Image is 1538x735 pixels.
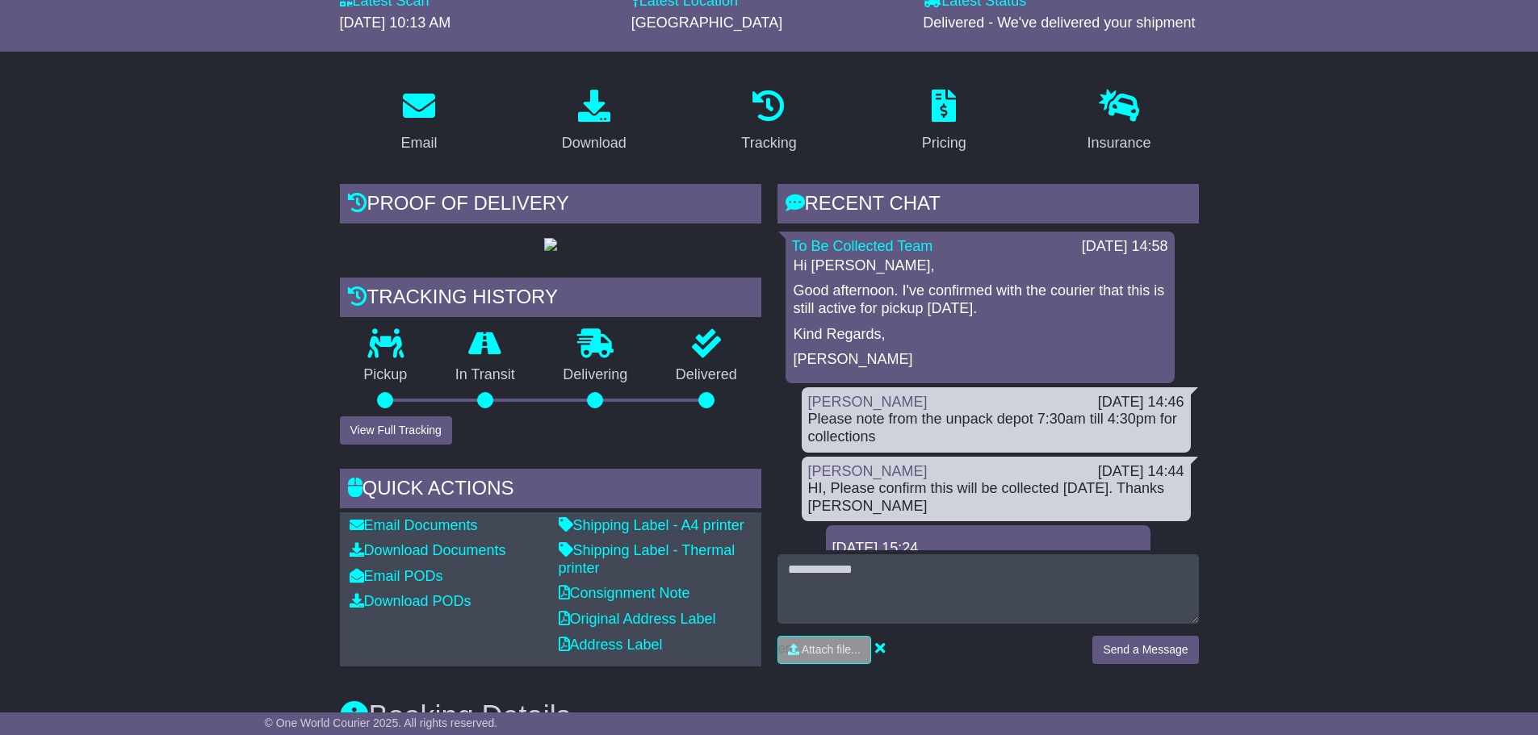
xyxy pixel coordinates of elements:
a: Email [390,84,447,160]
div: Pricing [922,132,966,154]
button: View Full Tracking [340,416,452,445]
a: Download [551,84,637,160]
a: Original Address Label [559,611,716,627]
span: © One World Courier 2025. All rights reserved. [265,716,498,729]
p: In Transit [431,366,539,384]
a: Consignment Note [559,585,690,601]
a: Download PODs [350,593,471,609]
a: Address Label [559,637,663,653]
a: Insurance [1077,84,1162,160]
a: [PERSON_NAME] [808,394,928,410]
p: Delivered [652,366,761,384]
p: Pickup [340,366,432,384]
div: Quick Actions [340,469,761,512]
span: [GEOGRAPHIC_DATA] [631,15,782,31]
button: Send a Message [1092,636,1198,664]
div: [DATE] 14:46 [1098,394,1184,411]
span: Delivered - We've delivered your shipment [923,15,1195,31]
div: Tracking [741,132,796,154]
a: Shipping Label - A4 printer [559,517,744,533]
p: Good afternoon. I've confirmed with the courier that this is still active for pickup [DATE]. [794,282,1167,317]
a: To Be Collected Team [792,238,933,254]
p: Delivering [539,366,652,384]
p: Kind Regards, [794,326,1167,344]
a: Email Documents [350,517,478,533]
div: Insurance [1087,132,1151,154]
div: HI, Please confirm this will be collected [DATE]. Thanks [PERSON_NAME] [808,480,1184,515]
div: [DATE] 15:24 [832,540,1144,558]
div: Please note from the unpack depot 7:30am till 4:30pm for collections [808,411,1184,445]
div: Download [562,132,627,154]
a: [PERSON_NAME] [808,463,928,479]
a: Email PODs [350,568,443,584]
div: Email [400,132,437,154]
a: Shipping Label - Thermal printer [559,542,735,576]
h3: Booking Details [340,700,1199,733]
div: RECENT CHAT [777,184,1199,228]
span: [DATE] 10:13 AM [340,15,451,31]
div: Tracking history [340,278,761,321]
div: Proof of Delivery [340,184,761,228]
div: [DATE] 14:44 [1098,463,1184,481]
img: GetPodImage [544,238,557,251]
p: Hi [PERSON_NAME], [794,257,1167,275]
a: Download Documents [350,542,506,558]
a: Pricing [911,84,977,160]
p: [PERSON_NAME] [794,351,1167,369]
div: [DATE] 14:58 [1082,238,1168,256]
a: Tracking [731,84,807,160]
